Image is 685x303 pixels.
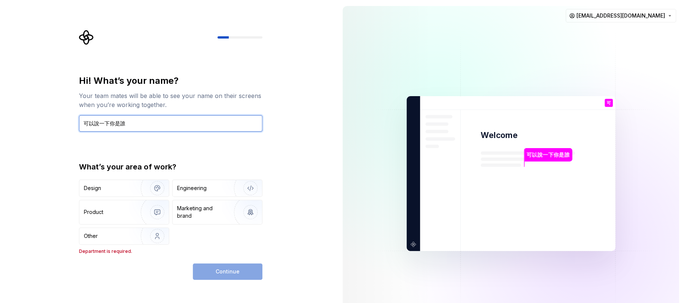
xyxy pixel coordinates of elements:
p: Welcome [481,130,517,141]
p: Department is required. [79,248,262,254]
div: Other [84,232,98,240]
button: [EMAIL_ADDRESS][DOMAIN_NAME] [566,9,676,22]
p: 可以說一下你是誰 [526,151,569,159]
div: Engineering [177,184,207,192]
div: Product [84,208,103,216]
p: 可 [606,101,611,105]
span: [EMAIL_ADDRESS][DOMAIN_NAME] [576,12,665,19]
div: Your team mates will be able to see your name on their screens when you’re working together. [79,91,262,109]
svg: Supernova Logo [79,30,94,45]
input: Han Solo [79,115,262,132]
div: Hi! What’s your name? [79,75,262,87]
div: Design [84,184,101,192]
div: What’s your area of work? [79,162,262,172]
div: Marketing and brand [177,205,228,220]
